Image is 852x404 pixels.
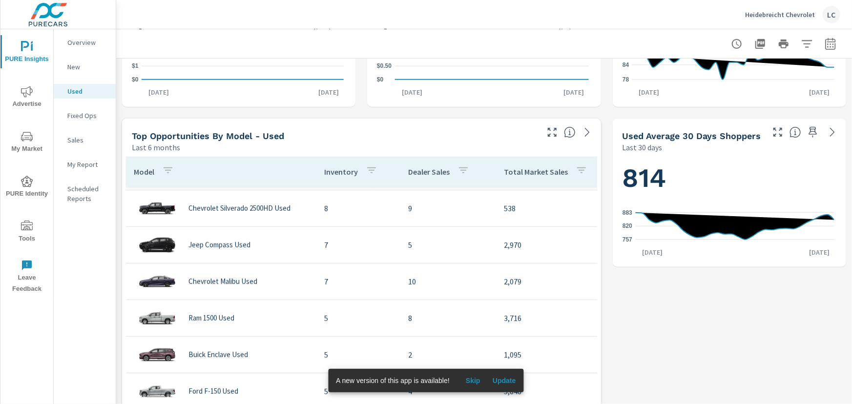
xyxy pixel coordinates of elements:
div: Sales [54,133,116,147]
p: Fixed Ops [67,111,108,121]
img: glamour [138,194,177,223]
p: 2 [408,349,488,361]
p: Model [134,167,154,177]
p: 5 [324,349,393,361]
text: 84 [623,61,629,68]
p: [DATE] [395,87,429,97]
span: My Market [3,131,50,155]
p: Ford F-150 Used [188,387,238,396]
img: glamour [138,230,177,260]
button: Select Date Range [821,34,840,54]
div: nav menu [0,29,53,299]
p: Ram 1500 Used [188,314,234,323]
a: See more details in report [825,124,840,140]
p: Buick Enclave Used [188,350,248,359]
p: 5,848 [504,385,607,397]
div: Scheduled Reports [54,182,116,206]
img: glamour [138,303,177,333]
p: 7 [324,239,393,251]
div: My Report [54,157,116,172]
h1: 814 [623,162,836,195]
p: 8 [408,312,488,324]
div: LC [823,6,840,23]
h5: Used Average 30 Days Shoppers [623,131,761,141]
p: Last 30 days [623,141,663,153]
p: 10 [408,276,488,287]
p: Used [67,86,108,96]
p: Dealer Sales [408,167,450,177]
div: New [54,60,116,74]
div: Used [54,84,116,99]
p: Total Market Sales [504,167,568,177]
text: $0.50 [377,63,392,70]
p: Scheduled Reports [67,184,108,203]
div: Overview [54,35,116,50]
span: Tools [3,221,50,244]
button: Print Report [774,34,793,54]
span: Save this to your personalized report [805,124,821,140]
text: $0 [377,76,384,83]
h5: Top Opportunities by Model - Used [132,131,284,141]
div: Fixed Ops [54,108,116,123]
p: 2,079 [504,276,607,287]
span: PURE Insights [3,41,50,65]
p: [DATE] [312,87,346,97]
button: Make Fullscreen [770,124,786,140]
span: Advertise [3,86,50,110]
span: Leave Feedback [3,260,50,295]
p: Jeep Compass Used [188,241,250,249]
button: "Export Report to PDF" [750,34,770,54]
p: [DATE] [802,87,836,97]
p: [DATE] [632,87,666,97]
p: [DATE] [142,87,176,97]
button: Update [489,373,520,388]
text: 78 [623,76,629,83]
p: [DATE] [802,247,836,257]
button: Make Fullscreen [544,124,560,140]
span: Skip [461,376,485,385]
p: Sales [67,135,108,145]
span: Update [493,376,516,385]
p: Heidebreicht Chevrolet [745,10,815,19]
p: 5 [324,312,393,324]
button: Skip [457,373,489,388]
p: 5 [324,385,393,397]
img: glamour [138,267,177,296]
p: 7 [324,276,393,287]
span: A new version of this app is available! [336,377,450,384]
p: 5 [408,239,488,251]
p: 9 [408,202,488,214]
p: [DATE] [635,247,669,257]
span: PURE Identity [3,176,50,200]
p: Inventory [324,167,358,177]
p: Chevrolet Silverado 2500HD Used [188,204,291,213]
p: 538 [504,202,607,214]
p: Chevrolet Malibu Used [188,277,257,286]
text: 820 [623,223,632,230]
button: Apply Filters [797,34,817,54]
p: Last 6 months [132,141,180,153]
p: 3,716 [504,312,607,324]
img: glamour [138,340,177,369]
p: 1,095 [504,349,607,361]
p: Overview [67,38,108,47]
text: 883 [623,209,632,216]
p: My Report [67,160,108,169]
p: 2,970 [504,239,607,251]
text: $0 [132,76,139,83]
p: [DATE] [557,87,591,97]
p: New [67,62,108,72]
a: See more details in report [580,124,595,140]
text: 757 [623,236,632,243]
p: 8 [324,202,393,214]
text: $1 [132,63,139,70]
span: A rolling 30 day total of daily Shoppers on the dealership website, averaged over the selected da... [790,126,801,138]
